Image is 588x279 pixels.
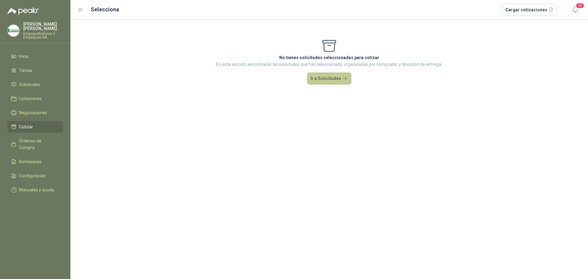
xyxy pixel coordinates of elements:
[19,81,40,88] span: Solicitudes
[19,158,42,165] span: Remisiones
[19,53,29,60] span: Inicio
[7,107,63,119] a: Negociaciones
[570,4,581,15] button: 20
[216,61,442,68] p: En esta sección, encontrarás las solicitudes que has seleccionado, organizadas por comprador y di...
[307,73,351,85] button: Ir a Solicitudes
[7,93,63,104] a: Licitaciones
[19,187,54,193] span: Manuales y ayuda
[576,3,584,9] span: 20
[7,79,63,90] a: Solicitudes
[91,5,119,14] h2: Selecciona
[19,67,32,74] span: Tareas
[19,172,46,179] span: Configuración
[7,170,63,182] a: Configuración
[23,22,63,31] p: [PERSON_NAME] [PERSON_NAME]
[19,138,57,151] span: Órdenes de Compra
[23,32,63,39] p: Empaquetaduras y Empaques SA
[19,123,33,130] span: Cotizar
[7,184,63,196] a: Manuales y ayuda
[7,135,63,153] a: Órdenes de Compra
[8,25,19,36] img: Company Logo
[19,109,47,116] span: Negociaciones
[502,4,557,16] button: Cargar cotizaciones
[7,7,39,15] img: Logo peakr
[19,95,42,102] span: Licitaciones
[7,156,63,168] a: Remisiones
[7,65,63,76] a: Tareas
[7,121,63,133] a: Cotizar
[216,54,442,61] p: No tienes solicitudes seleccionadas para cotizar
[7,51,63,62] a: Inicio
